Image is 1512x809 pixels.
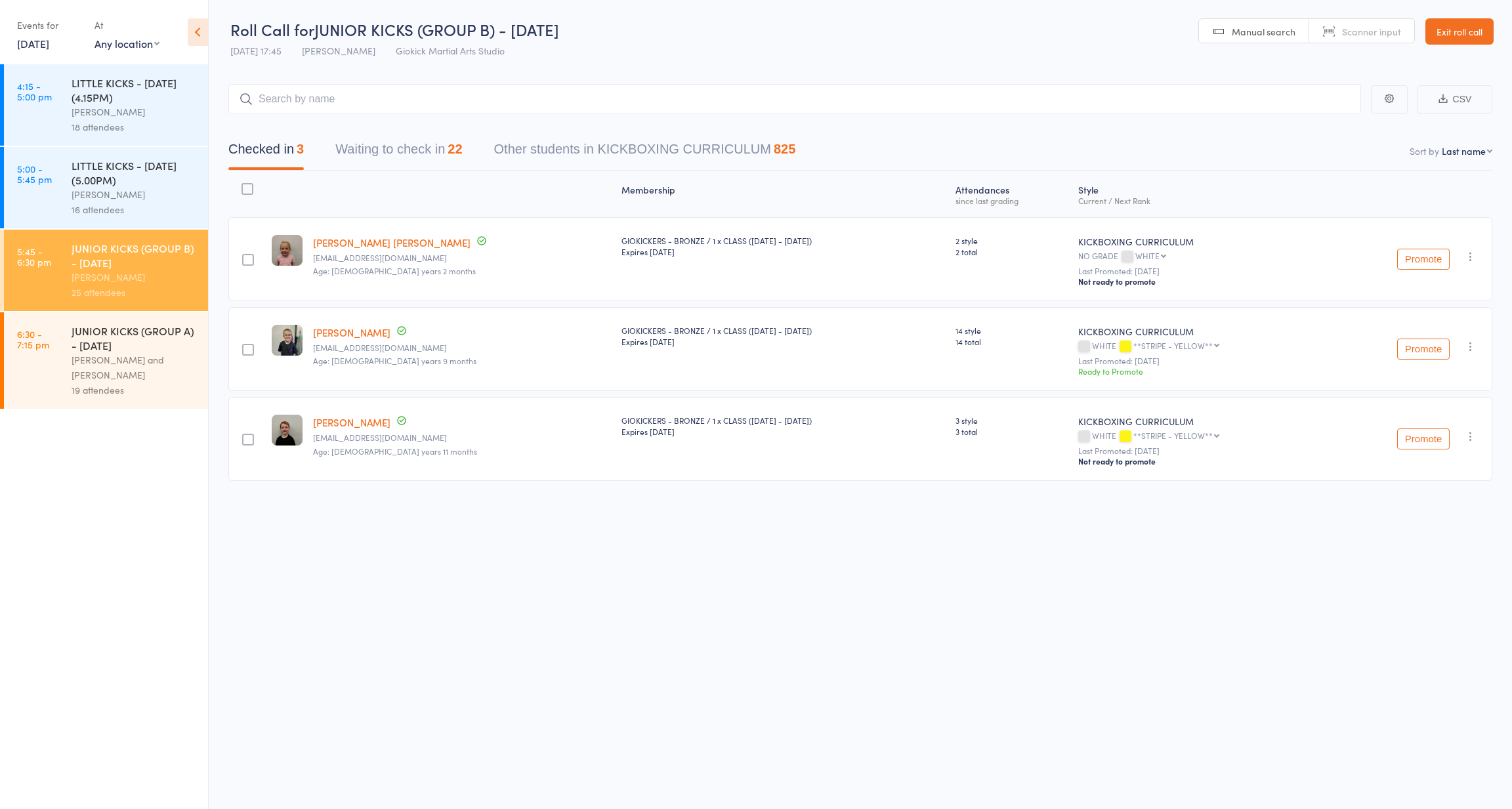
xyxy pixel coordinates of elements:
[1417,85,1492,114] button: CSV
[94,36,159,51] div: Any location
[1078,251,1320,262] div: NO GRADE
[272,235,303,266] img: image1657816180.png
[313,265,476,276] span: Age: [DEMOGRAPHIC_DATA] years 2 months
[72,202,197,217] div: 16 attendees
[17,163,52,184] time: 5:00 - 5:45 pm
[230,18,314,40] span: Roll Call for
[313,433,610,442] small: d4wnie@hotmail.com
[313,253,610,262] small: samantha_burns91@hotmail.com
[1073,176,1326,211] div: Style
[314,18,559,40] span: JUNIOR KICKS (GROUP B) - [DATE]
[1397,339,1450,360] button: Promote
[4,64,208,146] a: 4:15 -5:00 pmLITTLE KICKS - [DATE] (4.15PM)[PERSON_NAME]18 attendees
[272,325,303,356] img: image1638979903.png
[72,241,197,270] div: JUNIOR KICKS (GROUP B) - [DATE]
[1078,356,1320,365] small: Last Promoted: [DATE]
[297,142,304,156] div: 3
[72,187,197,202] div: [PERSON_NAME]
[1078,431,1320,442] div: WHITE
[302,44,375,57] span: [PERSON_NAME]
[621,415,945,437] div: GIOKICKERS - BRONZE / 1 x CLASS ([DATE] - [DATE])
[396,44,505,57] span: Giokick Martial Arts Studio
[1078,235,1320,248] div: KICKBOXING CURRICULUM
[955,235,1067,246] span: 2 style
[72,119,197,135] div: 18 attendees
[1232,25,1295,38] span: Manual search
[313,355,476,366] span: Age: [DEMOGRAPHIC_DATA] years 9 months
[72,270,197,285] div: [PERSON_NAME]
[272,415,303,446] img: image1709831880.png
[955,426,1067,437] span: 3 total
[621,426,945,437] div: Expires [DATE]
[17,14,81,36] div: Events for
[94,14,159,36] div: At
[335,135,462,170] button: Waiting to check in22
[1078,341,1320,352] div: WHITE
[1078,415,1320,428] div: KICKBOXING CURRICULUM
[313,325,390,339] a: [PERSON_NAME]
[72,383,197,398] div: 19 attendees
[72,75,197,104] div: LITTLE KICKS - [DATE] (4.15PM)
[313,415,390,429] a: [PERSON_NAME]
[17,81,52,102] time: 4:15 - 5:00 pm
[950,176,1072,211] div: Atten­dances
[313,446,477,457] span: Age: [DEMOGRAPHIC_DATA] years 11 months
[1342,25,1401,38] span: Scanner input
[955,325,1067,336] span: 14 style
[4,230,208,311] a: 5:45 -6:30 pmJUNIOR KICKS (GROUP B) - [DATE][PERSON_NAME]25 attendees
[17,246,51,267] time: 5:45 - 6:30 pm
[621,235,945,257] div: GIOKICKERS - BRONZE / 1 x CLASS ([DATE] - [DATE])
[4,147,208,228] a: 5:00 -5:45 pmLITTLE KICKS - [DATE] (5.00PM)[PERSON_NAME]16 attendees
[955,196,1067,205] div: since last grading
[955,336,1067,347] span: 14 total
[1397,428,1450,449] button: Promote
[228,84,1361,114] input: Search by name
[313,343,610,352] small: Jessmincher15@icloud.com
[228,135,304,170] button: Checked in3
[1442,144,1486,157] div: Last name
[72,323,197,352] div: JUNIOR KICKS (GROUP A) - [DATE]
[955,415,1067,426] span: 3 style
[230,44,282,57] span: [DATE] 17:45
[1078,196,1320,205] div: Current / Next Rank
[313,236,471,249] a: [PERSON_NAME] [PERSON_NAME]
[955,246,1067,257] span: 2 total
[448,142,462,156] div: 22
[1078,266,1320,276] small: Last Promoted: [DATE]
[17,329,49,350] time: 6:30 - 7:15 pm
[72,104,197,119] div: [PERSON_NAME]
[1135,251,1160,260] div: WHITE
[1078,446,1320,455] small: Last Promoted: [DATE]
[1078,276,1320,287] div: Not ready to promote
[1078,325,1320,338] div: KICKBOXING CURRICULUM
[621,325,945,347] div: GIOKICKERS - BRONZE / 1 x CLASS ([DATE] - [DATE])
[774,142,795,156] div: 825
[621,246,945,257] div: Expires [DATE]
[72,285,197,300] div: 25 attendees
[17,36,49,51] a: [DATE]
[4,312,208,409] a: 6:30 -7:15 pmJUNIOR KICKS (GROUP A) - [DATE][PERSON_NAME] and [PERSON_NAME]19 attendees
[621,336,945,347] div: Expires [DATE]
[1078,456,1320,467] div: Not ready to promote
[494,135,796,170] button: Other students in KICKBOXING CURRICULUM825
[72,158,197,187] div: LITTLE KICKS - [DATE] (5.00PM)
[1410,144,1439,157] label: Sort by
[616,176,950,211] div: Membership
[1397,249,1450,270] button: Promote
[72,352,197,383] div: [PERSON_NAME] and [PERSON_NAME]
[1078,365,1320,377] div: Ready to Promote
[1425,18,1494,45] a: Exit roll call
